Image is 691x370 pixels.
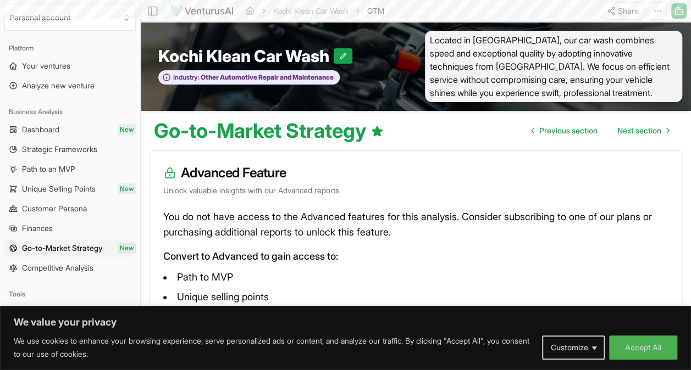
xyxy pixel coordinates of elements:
[118,124,136,135] span: New
[200,73,334,82] span: Other Automotive Repair and Maintenance
[4,180,136,198] a: Unique Selling PointsNew
[539,125,598,136] span: Previous section
[4,285,136,303] div: Tools
[4,303,136,321] a: Pitch deck
[542,335,605,360] button: Customize
[118,243,136,254] span: New
[4,57,136,75] a: Your ventures
[22,203,87,214] span: Customer Persona
[4,40,136,57] div: Platform
[4,220,136,237] a: Finances
[154,120,384,142] h1: Go-to-Market Strategy
[173,73,200,82] span: Industry:
[609,335,677,360] button: Accept All
[523,120,678,142] nav: pagination
[523,120,606,142] a: Go to previous page
[22,124,59,135] span: Dashboard
[4,77,136,94] a: Analyze new venture
[4,239,136,257] a: Go-to-Market StrategyNew
[163,268,668,286] li: Path to MVP
[617,125,661,136] span: Next section
[4,200,136,217] a: Customer Persona
[4,160,136,178] a: Path to an MVP
[163,209,668,240] p: You do not have access to the Advanced features for this analysis. Consider subscribing to one of...
[14,334,534,361] p: We use cookies to enhance your browsing experience, serve personalized ads or content, and analyz...
[4,121,136,138] a: DashboardNew
[4,141,136,158] a: Strategic Frameworks
[22,243,103,254] span: Go-to-Market Strategy
[22,144,97,155] span: Strategic Frameworks
[22,80,95,91] span: Analyze new venture
[14,316,677,329] p: We value your privacy
[22,60,70,71] span: Your ventures
[163,249,668,264] p: Convert to Advanced to gain access to:
[4,259,136,277] a: Competitive Analysis
[22,183,96,194] span: Unique Selling Points
[163,185,668,196] p: Unlock valuable insights with our Advanced reports
[425,31,683,102] span: Located in [GEOGRAPHIC_DATA], our car wash combines speed and exceptional quality by adopting inn...
[22,262,93,273] span: Competitive Analysis
[22,164,75,175] span: Path to an MVP
[22,223,53,234] span: Finances
[158,46,334,66] span: Kochi Klean Car Wash
[163,288,668,306] li: Unique selling points
[4,103,136,121] div: Business Analysis
[158,70,340,85] button: Industry:Other Automotive Repair and Maintenance
[609,120,678,142] a: Go to next page
[163,164,668,182] h3: Advanced Feature
[118,183,136,194] span: New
